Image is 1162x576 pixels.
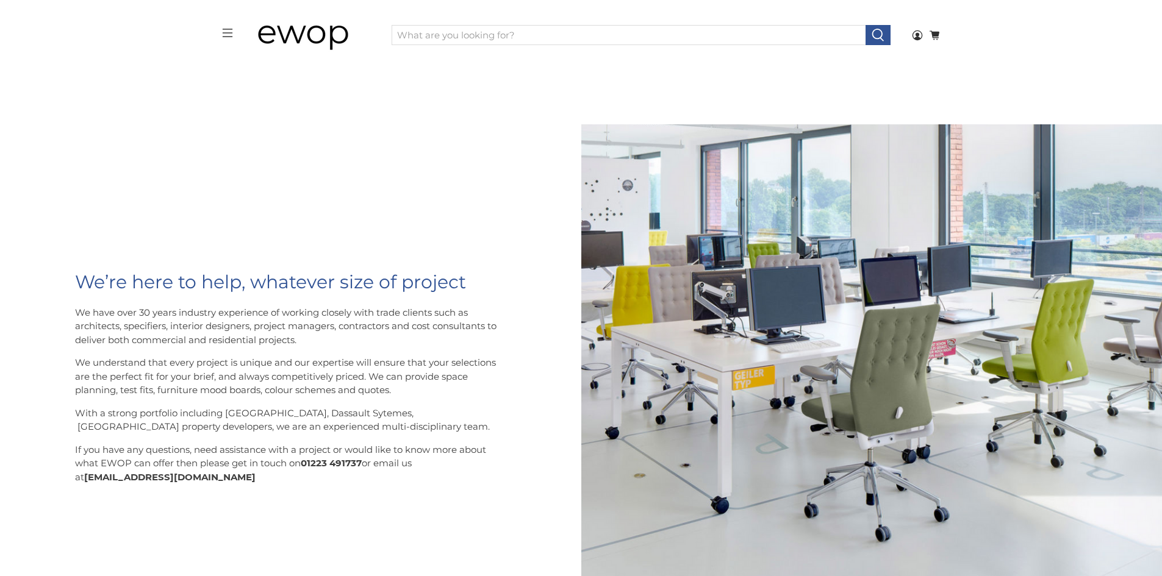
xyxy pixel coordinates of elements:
[392,25,866,46] input: What are you looking for?
[75,356,507,397] p: We understand that every project is unique and our expertise will ensure that your selections are...
[301,457,362,469] strong: 01223 491737
[75,306,507,347] p: We have over 30 years industry experience of working closely with trade clients such as architect...
[84,471,256,483] strong: [EMAIL_ADDRESS][DOMAIN_NAME]
[75,407,507,434] p: With a strong portfolio including [GEOGRAPHIC_DATA], Dassault Sytemes, [GEOGRAPHIC_DATA] property...
[75,271,466,293] span: We’re here to help, whatever size of project
[75,443,507,485] p: If you have any questions, need assistance with a project or would like to know more about what E...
